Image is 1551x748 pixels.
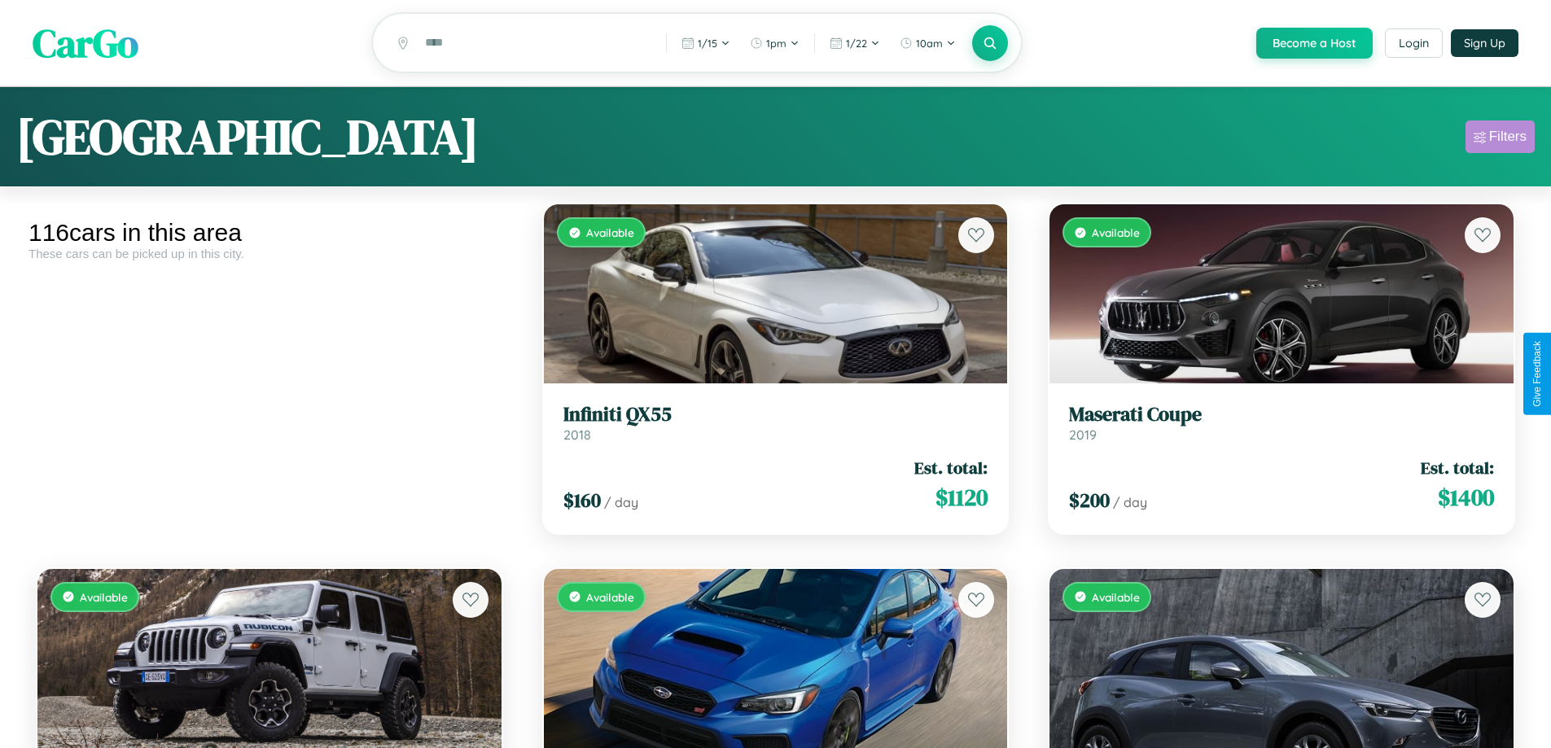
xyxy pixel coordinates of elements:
span: / day [604,494,638,510]
h3: Infiniti QX55 [563,403,988,426]
button: 1/15 [673,30,738,56]
button: Become a Host [1256,28,1373,59]
a: Infiniti QX552018 [563,403,988,443]
span: $ 1120 [935,481,988,514]
span: 2018 [563,426,591,443]
button: 1/22 [822,30,888,56]
span: $ 1400 [1438,481,1494,514]
span: $ 160 [563,487,601,514]
button: Filters [1466,120,1535,153]
button: 1pm [742,30,808,56]
span: 1 / 15 [698,37,717,50]
span: 2019 [1069,426,1097,443]
div: Give Feedback [1531,341,1543,407]
span: 1 / 22 [846,37,867,50]
span: Available [586,590,634,604]
span: Available [1092,590,1140,604]
span: Est. total: [1421,456,1494,479]
span: Est. total: [914,456,988,479]
span: Available [1092,225,1140,239]
div: These cars can be picked up in this city. [28,247,510,260]
a: Maserati Coupe2019 [1069,403,1494,443]
h3: Maserati Coupe [1069,403,1494,426]
h1: [GEOGRAPHIC_DATA] [16,103,479,170]
span: 1pm [766,37,786,50]
span: Available [80,590,128,604]
span: / day [1113,494,1147,510]
button: Login [1385,28,1443,58]
span: 10am [916,37,943,50]
span: $ 200 [1069,487,1110,514]
div: Filters [1489,129,1527,145]
span: CarGo [33,16,138,70]
button: 10am [892,30,964,56]
button: Sign Up [1451,29,1518,57]
span: Available [586,225,634,239]
div: 116 cars in this area [28,219,510,247]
